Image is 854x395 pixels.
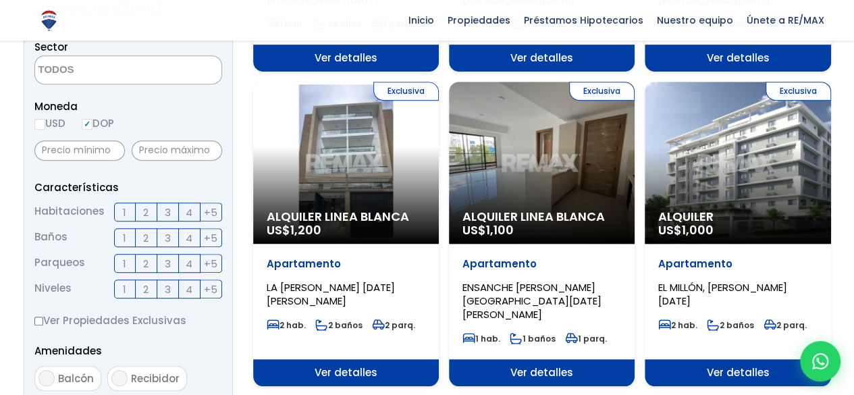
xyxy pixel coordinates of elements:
span: 1,000 [682,221,714,238]
label: DOP [82,115,114,132]
span: US$ [267,221,321,238]
span: 3 [165,255,171,272]
span: 1 parq. [565,333,607,344]
span: 2 [143,255,149,272]
span: Exclusiva [766,82,831,101]
span: +5 [204,281,217,298]
span: 1,100 [486,221,514,238]
input: USD [34,119,45,130]
span: Ver detalles [253,359,439,386]
span: US$ [462,221,514,238]
span: Sector [34,40,68,54]
span: 2 [143,230,149,246]
span: 1 [123,255,126,272]
span: Alquiler Linea Blanca [462,210,621,223]
span: 2 parq. [764,319,807,331]
span: Parqueos [34,254,85,273]
span: LA [PERSON_NAME] [DATE][PERSON_NAME] [267,280,395,308]
span: +5 [204,255,217,272]
span: 2 [143,281,149,298]
span: 1 hab. [462,333,500,344]
span: Ver detalles [253,45,439,72]
span: Alquiler [658,210,817,223]
a: Exclusiva Alquiler Linea Blanca US$1,100 Apartamento ENSANCHE [PERSON_NAME][GEOGRAPHIC_DATA][DATE... [449,82,635,386]
span: 3 [165,281,171,298]
span: ENSANCHE [PERSON_NAME][GEOGRAPHIC_DATA][DATE][PERSON_NAME] [462,280,602,321]
span: Alquiler Linea Blanca [267,210,425,223]
label: Ver Propiedades Exclusivas [34,312,222,329]
input: Ver Propiedades Exclusivas [34,317,43,325]
label: USD [34,115,65,132]
span: 1,200 [290,221,321,238]
span: 4 [186,230,192,246]
span: +5 [204,204,217,221]
p: Apartamento [267,257,425,271]
span: Habitaciones [34,203,105,221]
span: 2 [143,204,149,221]
a: Exclusiva Alquiler Linea Blanca US$1,200 Apartamento LA [PERSON_NAME] [DATE][PERSON_NAME] 2 hab. ... [253,82,439,386]
span: Ver detalles [449,45,635,72]
a: Exclusiva Alquiler US$1,000 Apartamento EL MILLÓN, [PERSON_NAME][DATE] 2 hab. 2 baños 2 parq. Ver... [645,82,830,386]
span: 1 [123,230,126,246]
p: Apartamento [658,257,817,271]
span: Propiedades [441,10,517,30]
span: Inicio [402,10,441,30]
input: Precio máximo [132,140,222,161]
span: 2 baños [315,319,363,331]
span: Préstamos Hipotecarios [517,10,650,30]
span: Balcón [58,371,94,386]
span: Baños [34,228,68,247]
span: Moneda [34,98,222,115]
span: 3 [165,204,171,221]
span: Ver detalles [645,45,830,72]
input: Recibidor [111,370,128,386]
span: Ver detalles [449,359,635,386]
span: EL MILLÓN, [PERSON_NAME][DATE] [658,280,787,308]
span: Exclusiva [373,82,439,101]
span: Niveles [34,280,72,298]
span: Ver detalles [645,359,830,386]
span: 2 parq. [372,319,415,331]
span: US$ [658,221,714,238]
textarea: Search [35,56,166,85]
p: Características [34,179,222,196]
span: Recibidor [131,371,180,386]
span: 2 hab. [658,319,697,331]
img: Logo de REMAX [37,9,61,32]
span: 4 [186,204,192,221]
p: Apartamento [462,257,621,271]
span: 2 hab. [267,319,306,331]
span: +5 [204,230,217,246]
span: 4 [186,255,192,272]
span: Únete a RE/MAX [740,10,831,30]
span: 1 [123,281,126,298]
span: 3 [165,230,171,246]
input: DOP [82,119,92,130]
span: 1 [123,204,126,221]
span: Nuestro equipo [650,10,740,30]
span: 4 [186,281,192,298]
span: Exclusiva [569,82,635,101]
span: 2 baños [707,319,754,331]
p: Amenidades [34,342,222,359]
input: Precio mínimo [34,140,125,161]
input: Balcón [38,370,55,386]
span: 1 baños [510,333,556,344]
